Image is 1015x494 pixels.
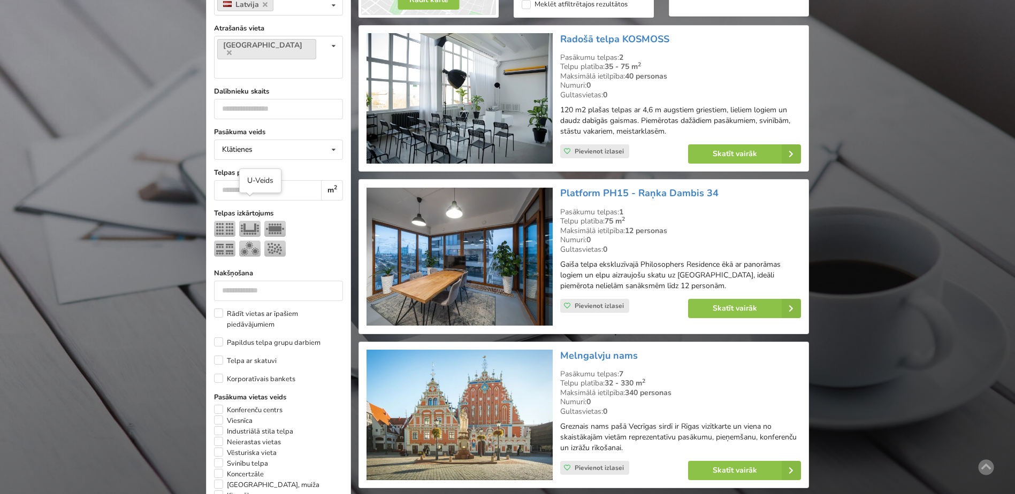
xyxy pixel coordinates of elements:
label: Koncertzāle [214,469,264,480]
strong: 0 [586,235,591,245]
strong: 75 m [605,216,625,226]
label: Neierastas vietas [214,437,281,447]
strong: 0 [603,406,607,416]
p: Greznais nams pašā Vecrīgas sirdī ir Rīgas vizītkarte un viena no skaistākajām vietām reprezentat... [560,421,801,453]
label: Konferenču centrs [214,405,283,415]
img: Neierastas vietas | Rīga | Radošā telpa KOSMOSS [367,33,552,164]
img: Bankets [239,241,261,257]
strong: 12 personas [625,226,667,236]
strong: 0 [603,90,607,100]
label: Korporatīvais bankets [214,374,295,384]
img: Sapulce [264,221,286,237]
a: Melngalvju nams [560,349,638,362]
sup: 2 [334,183,337,191]
label: Telpa ar skatuvi [214,356,277,366]
div: Numuri: [560,235,801,245]
a: Skatīt vairāk [688,461,801,480]
label: Dalībnieku skaits [214,86,343,97]
label: Rādīt vietas ar īpašiem piedāvājumiem [214,308,343,330]
label: Telpas platība m [214,167,343,178]
div: Telpu platība: [560,379,801,388]
div: Maksimālā ietilpība: [560,388,801,398]
img: table_icon_1_off.png [239,221,261,237]
div: Numuri: [560,81,801,90]
a: [GEOGRAPHIC_DATA] [217,39,316,59]
strong: 7 [619,369,623,379]
strong: 1 [619,207,623,217]
strong: 0 [586,397,591,407]
div: U-Veids [247,175,273,186]
img: Klase [214,241,235,257]
label: Viesnīca [214,415,253,426]
a: Skatīt vairāk [688,144,801,164]
img: Neierastas vietas | Rīga | Platform PH15 - Raņka Dambis 34 [367,187,552,326]
sup: 2 [642,377,645,385]
strong: 0 [586,80,591,90]
div: Telpu platība: [560,217,801,226]
div: Pasākumu telpas: [560,53,801,63]
span: Pievienot izlasei [575,464,624,472]
div: Gultasvietas: [560,407,801,416]
div: Klātienes [222,146,253,153]
label: Nakšņošana [214,268,343,279]
div: Gultasvietas: [560,245,801,254]
strong: 35 - 75 m [605,61,641,72]
strong: 340 personas [625,388,671,398]
a: Platform PH15 - Raņka Dambis 34 [560,187,719,199]
label: Pasākuma veids [214,127,343,137]
label: Vēsturiska vieta [214,447,277,458]
sup: 2 [638,60,641,68]
a: Radošā telpa KOSMOSS [560,33,669,45]
div: Pasākumu telpas: [560,207,801,217]
strong: 40 personas [625,71,667,81]
div: Pasākumu telpas: [560,369,801,379]
div: Maksimālā ietilpība: [560,226,801,236]
span: Pievienot izlasei [575,302,624,310]
div: Gultasvietas: [560,90,801,100]
div: Telpu platība: [560,62,801,72]
strong: 32 - 330 m [605,378,645,388]
p: 120 m2 plašas telpas ar 4,6 m augstiem griestiem, lieliem logiem un daudz dabīgās gaismas. Piemēr... [560,105,801,137]
sup: 2 [622,215,625,223]
p: Gaiša telpa ekskluzīvajā Philosophers Residence ēkā ar panorāmas logiem un elpu aizraujošu skatu ... [560,259,801,291]
img: Pieņemšana [264,241,286,257]
div: Numuri: [560,397,801,407]
label: [GEOGRAPHIC_DATA], muiža [214,480,319,490]
label: Telpas izkārtojums [214,208,343,219]
div: m [321,180,343,200]
a: Skatīt vairāk [688,299,801,318]
label: Industriālā stila telpa [214,426,293,437]
img: Konferenču centrs | Rīga | Melngalvju nams [367,350,552,481]
label: Svinību telpa [214,458,268,469]
div: Maksimālā ietilpība: [560,72,801,81]
strong: 2 [619,52,623,63]
label: Atrašanās vieta [214,23,343,34]
img: Teātris [214,221,235,237]
strong: 0 [603,244,607,254]
label: Pasākuma vietas veids [214,392,343,403]
sup: 2 [268,167,271,174]
label: Papildus telpa grupu darbiem [214,337,320,348]
span: Pievienot izlasei [575,147,624,156]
